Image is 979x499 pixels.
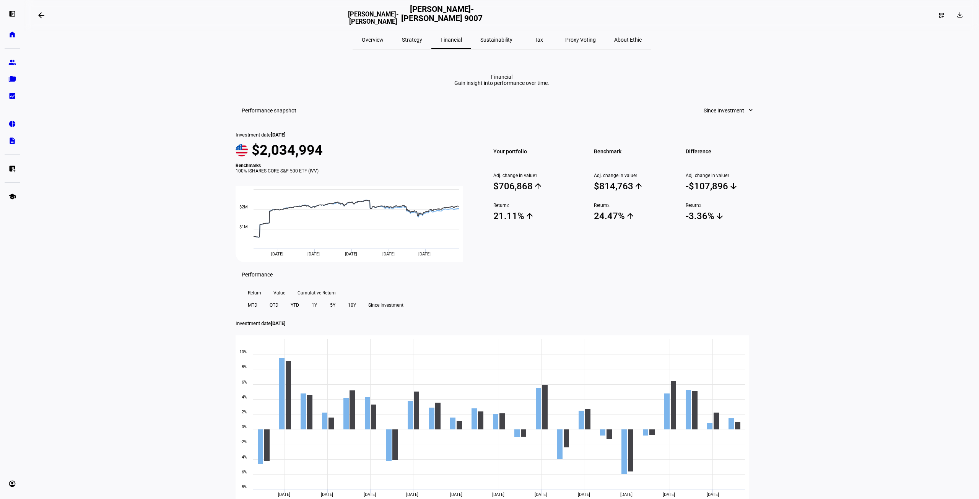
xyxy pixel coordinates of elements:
[493,210,576,222] span: 21.11%
[441,37,462,42] span: Financial
[239,349,247,354] text: 10%
[37,11,46,20] mat-icon: arrow_backwards
[248,287,261,299] span: Return
[242,364,247,369] text: 8%
[242,271,273,278] h3: Performance
[535,173,537,178] sup: 1
[324,299,342,311] button: 5Y
[236,74,768,86] eth-report-page-title: Financial
[938,12,945,18] mat-icon: dashboard_customize
[321,492,333,497] span: [DATE]
[345,252,357,257] span: [DATE]
[525,211,534,221] mat-icon: arrow_upward
[298,287,336,299] span: Cumulative Return
[307,252,320,257] span: [DATE]
[707,492,719,497] span: [DATE]
[8,92,16,100] eth-mat-symbol: bid_landscape
[578,492,590,497] span: [DATE]
[406,492,418,497] span: [DATE]
[382,252,395,257] span: [DATE]
[271,320,286,326] span: [DATE]
[729,182,738,191] mat-icon: arrow_downward
[607,203,610,208] sup: 2
[686,173,768,178] span: Adj. change in value
[565,37,596,42] span: Proxy Voting
[239,224,248,229] text: $1M
[454,74,549,80] div: Financial
[273,287,285,299] span: Value
[278,492,290,497] span: [DATE]
[493,203,576,208] span: Return
[236,168,472,174] div: 100% ISHARES CORE S&P 500 ETF (IVV)
[8,137,16,145] eth-mat-symbol: description
[747,106,755,114] mat-icon: expand_more
[8,59,16,66] eth-mat-symbol: group
[263,299,285,311] button: QTD
[715,211,724,221] mat-icon: arrow_downward
[8,31,16,38] eth-mat-symbol: home
[594,146,676,157] span: Benchmark
[727,173,730,178] sup: 1
[8,480,16,488] eth-mat-symbol: account_circle
[242,410,247,414] text: 2%
[8,193,16,200] eth-mat-symbol: school
[686,210,768,222] span: -3.36%
[5,133,20,148] a: description
[594,173,676,178] span: Adj. change in value
[454,80,549,86] div: Gain insight into performance over time.
[239,205,248,210] text: $2M
[402,37,422,42] span: Strategy
[699,203,701,208] sup: 2
[8,75,16,83] eth-mat-symbol: folder_copy
[242,287,267,299] button: Return
[5,116,20,132] a: pie_chart
[704,103,744,118] span: Since Investment
[364,492,376,497] span: [DATE]
[535,37,543,42] span: Tax
[346,11,401,25] h3: [PERSON_NAME]-[PERSON_NAME]
[242,107,296,114] h3: Performance snapshot
[626,211,635,221] mat-icon: arrow_upward
[636,173,638,178] sup: 1
[312,299,317,311] span: 1Y
[291,299,299,311] span: YTD
[480,37,512,42] span: Sustainability
[492,492,504,497] span: [DATE]
[686,146,768,157] span: Difference
[362,299,410,311] button: Since Investment
[956,11,964,19] mat-icon: download
[330,299,335,311] span: 5Y
[614,37,642,42] span: About Ethic
[291,287,342,299] button: Cumulative Return
[241,439,247,444] text: -2%
[594,203,676,208] span: Return
[285,299,305,311] button: YTD
[362,37,384,42] span: Overview
[241,455,247,460] text: -4%
[8,120,16,128] eth-mat-symbol: pie_chart
[305,299,324,311] button: 1Y
[252,142,323,158] span: $2,034,994
[342,299,362,311] button: 10Y
[535,492,547,497] span: [DATE]
[418,252,431,257] span: [DATE]
[5,55,20,70] a: group
[242,424,247,429] text: 0%
[368,299,403,311] span: Since Investment
[696,103,762,118] button: Since Investment
[594,210,676,222] span: 24.47%
[271,132,286,138] span: [DATE]
[493,146,576,157] span: Your portfolio
[236,320,768,326] p: Investment date
[594,180,676,192] span: $814,763
[5,88,20,104] a: bid_landscape
[663,492,675,497] span: [DATE]
[242,395,247,400] text: 4%
[241,470,247,475] text: -6%
[5,27,20,42] a: home
[5,72,20,87] a: folder_copy
[8,10,16,18] eth-mat-symbol: left_panel_open
[533,182,543,191] mat-icon: arrow_upward
[348,299,356,311] span: 10Y
[493,181,533,192] div: $706,868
